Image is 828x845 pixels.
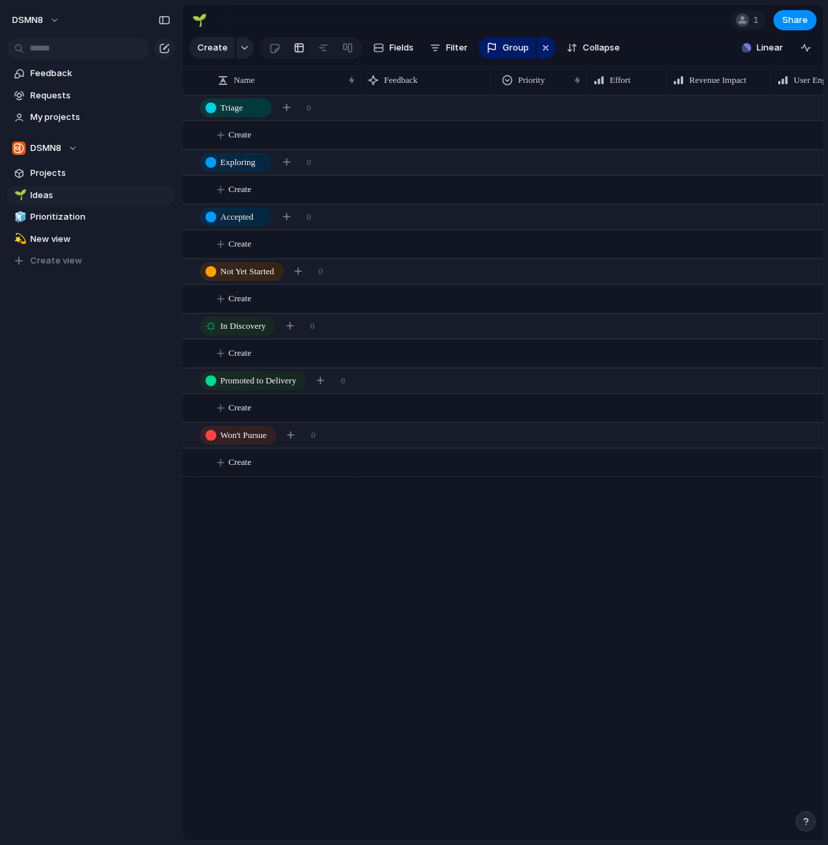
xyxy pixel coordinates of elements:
[7,207,175,227] a: 🧊Prioritization
[30,89,170,102] span: Requests
[12,189,26,202] button: 🌱
[583,41,620,55] span: Collapse
[307,156,311,169] span: 0
[518,73,545,87] span: Priority
[30,111,170,124] span: My projects
[7,107,175,127] a: My projects
[228,456,251,469] span: Create
[7,251,175,271] button: Create view
[12,210,26,224] button: 🧊
[220,374,296,387] span: Promoted to Delivery
[7,138,175,158] button: DSMN8
[30,254,82,268] span: Create view
[228,292,251,305] span: Create
[234,73,255,87] span: Name
[736,38,788,58] button: Linear
[220,265,274,278] span: Not Yet Started
[773,10,817,30] button: Share
[424,37,473,59] button: Filter
[220,429,267,442] span: Won't Pursue
[14,231,24,247] div: 💫
[689,73,746,87] span: Revenue Impact
[6,9,67,31] button: DSMN8
[220,156,255,169] span: Exploring
[228,183,251,196] span: Create
[478,37,536,59] button: Group
[311,429,316,442] span: 0
[197,41,228,55] span: Create
[220,319,266,333] span: In Discovery
[782,13,808,27] span: Share
[319,265,323,278] span: 0
[220,101,243,115] span: Triage
[307,101,311,115] span: 0
[30,232,170,246] span: New view
[189,37,234,59] button: Create
[561,37,625,59] button: Collapse
[192,11,207,29] div: 🌱
[446,41,468,55] span: Filter
[341,374,346,387] span: 0
[30,210,170,224] span: Prioritization
[7,229,175,249] a: 💫New view
[30,142,61,155] span: DSMN8
[228,128,251,142] span: Create
[384,73,418,87] span: Feedback
[30,166,170,180] span: Projects
[753,13,763,27] span: 1
[610,73,631,87] span: Effort
[311,319,315,333] span: 0
[30,67,170,80] span: Feedback
[368,37,419,59] button: Fields
[7,185,175,206] a: 🌱Ideas
[30,189,170,202] span: Ideas
[757,41,783,55] span: Linear
[228,237,251,251] span: Create
[503,41,529,55] span: Group
[14,187,24,203] div: 🌱
[12,13,43,27] span: DSMN8
[12,232,26,246] button: 💫
[220,210,253,224] span: Accepted
[189,9,210,31] button: 🌱
[389,41,414,55] span: Fields
[307,210,311,224] span: 0
[14,210,24,225] div: 🧊
[7,86,175,106] a: Requests
[228,346,251,360] span: Create
[228,401,251,414] span: Create
[7,63,175,84] a: Feedback
[7,163,175,183] a: Projects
